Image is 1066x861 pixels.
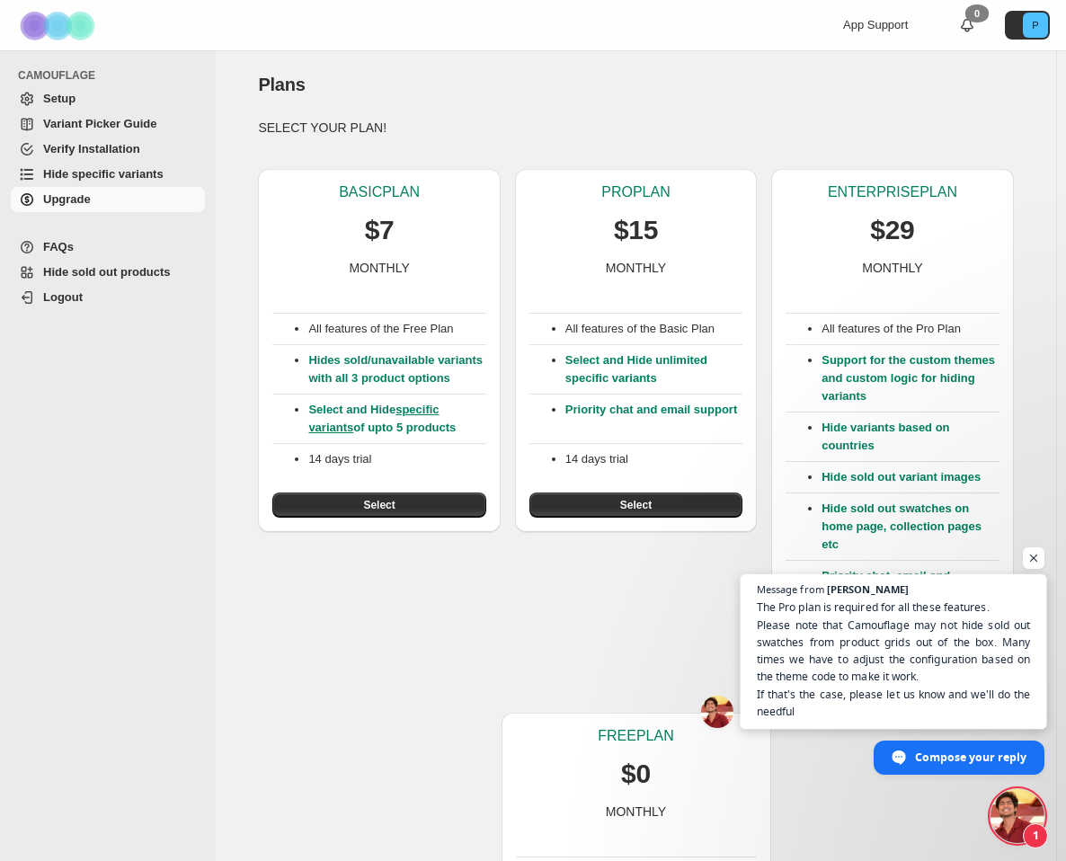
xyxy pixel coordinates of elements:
a: 0 [958,16,976,34]
p: Hide variants based on countries [822,419,999,455]
p: Hides sold/unavailable variants with all 3 product options [308,351,485,387]
span: Hide sold out products [43,265,171,279]
span: Logout [43,290,83,304]
p: MONTHLY [862,259,922,277]
div: Domain Overview [68,106,161,118]
span: Select [363,498,395,512]
span: Plans [258,75,305,94]
p: $0 [621,756,651,792]
p: Select and Hide of upto 5 products [308,401,485,437]
a: Hide sold out products [11,260,205,285]
button: Select [529,493,742,518]
p: MONTHLY [606,803,666,821]
span: [PERSON_NAME] [827,584,909,594]
a: Hide specific variants [11,162,205,187]
span: Message from [757,584,824,594]
p: MONTHLY [606,259,666,277]
span: The Pro plan is required for all these features. Please note that Camouflage may not hide sold ou... [757,599,1031,720]
p: All features of the Pro Plan [822,320,999,338]
a: Verify Installation [11,137,205,162]
p: Hide sold out variant images [822,468,999,486]
span: FAQs [43,240,74,253]
a: FAQs [11,235,205,260]
p: Support for the custom themes and custom logic for hiding variants [822,351,999,405]
span: Upgrade [43,192,91,206]
div: 0 [965,4,989,22]
p: Hide sold out swatches on home page, collection pages etc [822,500,999,554]
span: App Support [843,18,908,31]
p: Priority chat, email and screenshare call support [822,567,999,603]
a: Setup [11,86,205,111]
span: Hide specific variants [43,167,164,181]
span: CAMOUFLAGE [18,68,207,83]
span: Avatar with initials P [1023,13,1048,38]
a: Variant Picker Guide [11,111,205,137]
img: logo_orange.svg [29,29,43,43]
p: 14 days trial [565,450,742,468]
img: website_grey.svg [29,47,43,61]
span: Setup [43,92,76,105]
button: Avatar with initials P [1005,11,1050,40]
a: Logout [11,285,205,310]
span: 1 [1023,823,1048,848]
a: Upgrade [11,187,205,212]
p: $15 [614,212,658,248]
span: Compose your reply [915,741,1026,773]
span: Variant Picker Guide [43,117,156,130]
p: Select and Hide unlimited specific variants [565,351,742,387]
p: SELECT YOUR PLAN! [258,119,1013,137]
span: Select [620,498,652,512]
img: Camouflage [14,1,104,50]
p: MONTHLY [349,259,409,277]
p: All features of the Basic Plan [565,320,742,338]
text: P [1032,20,1038,31]
p: Priority chat and email support [565,401,742,437]
p: All features of the Free Plan [308,320,485,338]
p: 14 days trial [308,450,485,468]
p: PRO PLAN [601,183,670,201]
p: ENTERPRISE PLAN [828,183,957,201]
img: tab_domain_overview_orange.svg [49,104,63,119]
p: FREE PLAN [598,727,673,745]
button: Select [272,493,485,518]
div: Keywords by Traffic [199,106,303,118]
span: Verify Installation [43,142,140,155]
a: Open chat [990,789,1044,843]
p: $7 [365,212,395,248]
p: BASIC PLAN [339,183,420,201]
div: v 4.0.25 [50,29,88,43]
img: tab_keywords_by_traffic_grey.svg [179,104,193,119]
div: Domain: [DOMAIN_NAME] [47,47,198,61]
p: $29 [870,212,914,248]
